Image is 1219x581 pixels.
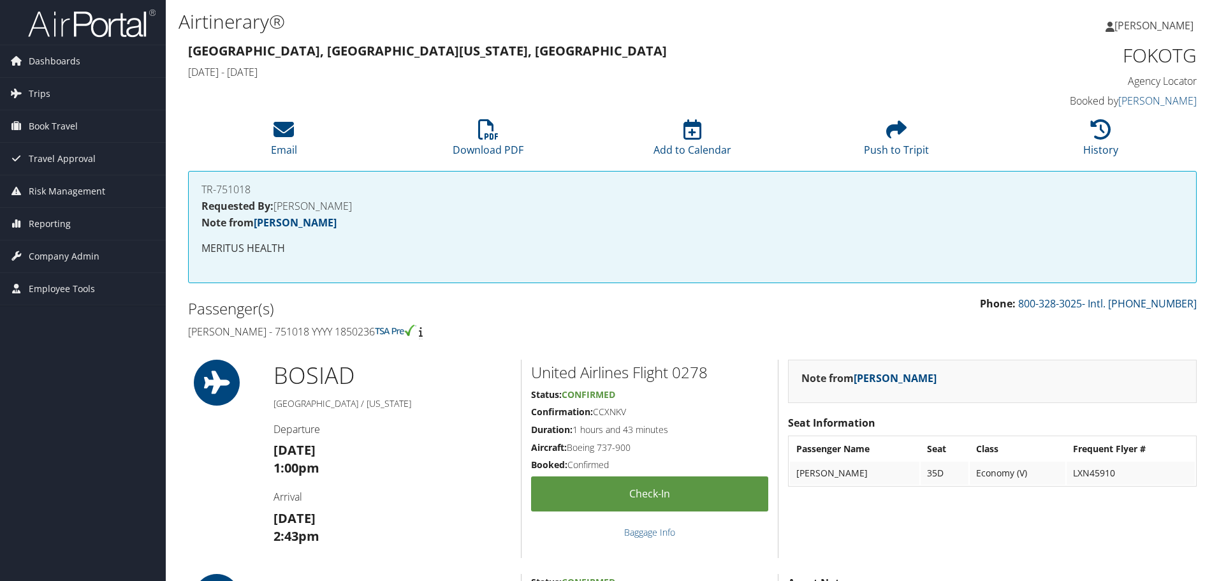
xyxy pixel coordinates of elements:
[29,143,96,175] span: Travel Approval
[531,476,768,511] a: Check-in
[29,78,50,110] span: Trips
[790,462,919,485] td: [PERSON_NAME]
[188,42,667,59] strong: [GEOGRAPHIC_DATA], [GEOGRAPHIC_DATA] [US_STATE], [GEOGRAPHIC_DATA]
[274,527,319,545] strong: 2:43pm
[790,438,919,460] th: Passenger Name
[28,8,156,38] img: airportal-logo.png
[959,74,1197,88] h4: Agency Locator
[788,416,875,430] strong: Seat Information
[531,362,768,383] h2: United Airlines Flight 0278
[531,459,567,471] strong: Booked:
[29,175,105,207] span: Risk Management
[980,297,1016,311] strong: Phone:
[531,459,768,471] h5: Confirmed
[1114,18,1193,33] span: [PERSON_NAME]
[188,298,683,320] h2: Passenger(s)
[274,360,511,392] h1: BOS IAD
[201,199,274,213] strong: Requested By:
[531,441,768,454] h5: Boeing 737-900
[959,42,1197,69] h1: FOKOTG
[531,423,768,436] h5: 1 hours and 43 minutes
[970,462,1065,485] td: Economy (V)
[179,8,864,35] h1: Airtinerary®
[801,371,937,385] strong: Note from
[970,438,1065,460] th: Class
[201,184,1183,195] h4: TR-751018
[274,441,316,459] strong: [DATE]
[274,510,316,527] strong: [DATE]
[375,325,416,336] img: tsa-precheck.png
[274,490,511,504] h4: Arrival
[271,126,297,157] a: Email
[29,45,80,77] span: Dashboards
[1018,297,1197,311] a: 800-328-3025- Intl. [PHONE_NUMBER]
[29,240,99,272] span: Company Admin
[562,388,615,401] span: Confirmed
[274,397,511,410] h5: [GEOGRAPHIC_DATA] / [US_STATE]
[1106,6,1206,45] a: [PERSON_NAME]
[29,273,95,305] span: Employee Tools
[188,325,683,339] h4: [PERSON_NAME] - 751018 YYYY 1850236
[624,526,675,538] a: Baggage Info
[531,406,768,418] h5: CCXNKV
[864,126,929,157] a: Push to Tripit
[531,406,593,418] strong: Confirmation:
[1067,438,1195,460] th: Frequent Flyer #
[29,208,71,240] span: Reporting
[274,422,511,436] h4: Departure
[274,459,319,476] strong: 1:00pm
[201,216,337,230] strong: Note from
[188,65,940,79] h4: [DATE] - [DATE]
[531,423,573,436] strong: Duration:
[921,462,968,485] td: 35D
[1083,126,1118,157] a: History
[959,94,1197,108] h4: Booked by
[1118,94,1197,108] a: [PERSON_NAME]
[653,126,731,157] a: Add to Calendar
[854,371,937,385] a: [PERSON_NAME]
[531,388,562,401] strong: Status:
[29,110,78,142] span: Book Travel
[201,240,1183,257] p: MERITUS HEALTH
[254,216,337,230] a: [PERSON_NAME]
[921,438,968,460] th: Seat
[201,201,1183,211] h4: [PERSON_NAME]
[531,441,567,453] strong: Aircraft:
[453,126,523,157] a: Download PDF
[1067,462,1195,485] td: LXN45910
